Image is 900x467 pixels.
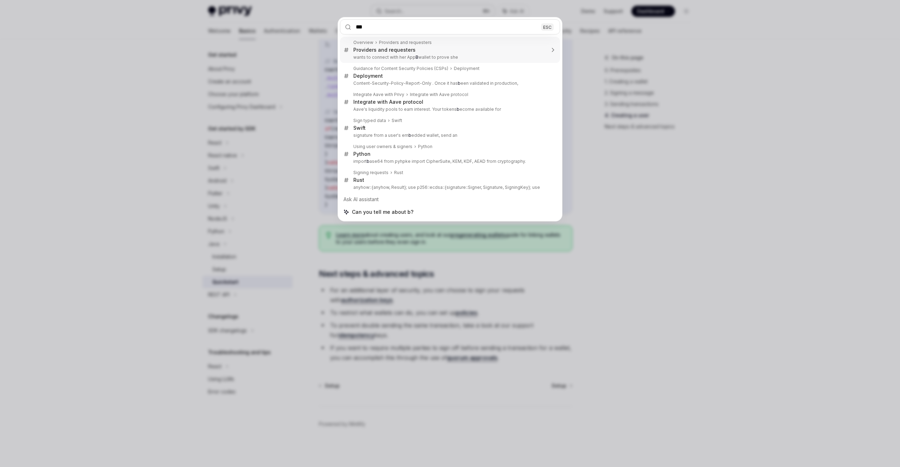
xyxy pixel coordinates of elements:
div: Rust [394,170,403,175]
p: import ase64 from pyhpke import CipherSuite, KEM, KDF, AEAD from cryptography. [353,159,545,164]
div: Python [418,144,432,149]
div: Overview [353,40,373,45]
div: Python [353,151,371,157]
div: Swift [392,118,402,123]
div: Integrate with Aave protocol [353,99,423,105]
p: wants to connect with her App wallet to prove she [353,55,545,60]
div: Guidance for Content Security Policies (CSPs) [353,66,448,71]
p: signature from a user's em edded wallet, send an [353,133,545,138]
b: b [458,81,461,86]
div: Integrate Aave with Privy [353,92,404,97]
div: Using user owners & signers [353,144,412,149]
p: Content-Security-Policy-Report-Only . Once it has een validated in production, [353,81,545,86]
p: anyhow::{anyhow, Result}; use p256::ecdsa::{signature::Signer, Signature, SigningKey}; use [353,185,545,190]
b: b [367,159,369,164]
div: Signing requests [353,170,388,175]
b: B [416,55,418,60]
span: Can you tell me about b? [352,209,413,216]
div: Ask AI assistant [340,193,560,206]
p: Aave's liquidity pools to earn interest. Your tokens ecome available for [353,107,545,112]
div: Rust [353,177,364,183]
div: Deployment [454,66,480,71]
div: Integrate with Aave protocol [410,92,468,97]
div: Deployment [353,73,383,79]
b: b [457,107,459,112]
div: Providers and requesters [379,40,432,45]
div: Swift [353,125,366,131]
b: b [409,133,411,138]
div: ESC [541,23,554,31]
div: Providers and requesters [353,47,416,53]
div: Sign typed data [353,118,386,123]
